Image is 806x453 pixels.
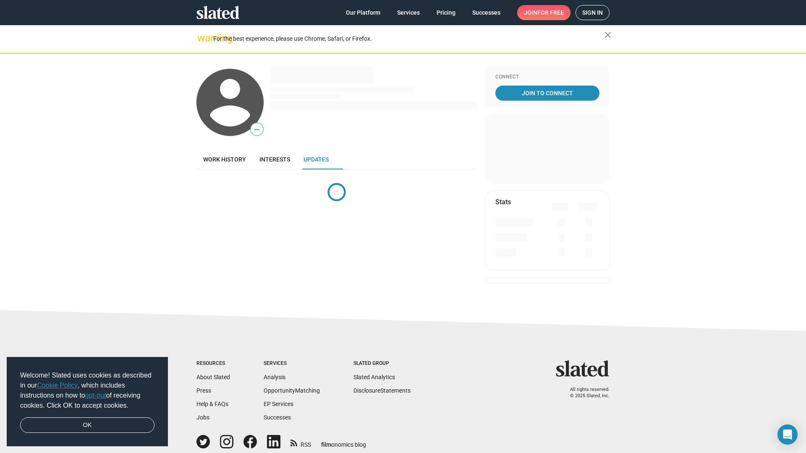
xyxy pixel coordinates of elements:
[304,156,329,163] span: Updates
[197,33,207,43] mat-icon: warning
[196,401,228,407] a: Help & FAQs
[537,5,564,20] span: for free
[495,86,599,101] a: Join To Connect
[353,387,411,394] a: DisclosureStatements
[196,414,209,421] a: Jobs
[346,5,380,20] span: Our Platform
[353,360,411,367] div: Slated Group
[495,198,511,206] mat-card-title: Stats
[37,382,78,389] a: Cookie Policy
[430,5,462,20] a: Pricing
[264,387,320,394] a: OpportunityMatching
[196,374,230,380] a: About Slated
[264,360,320,367] div: Services
[259,156,290,163] span: Interests
[495,74,599,81] div: Connect
[196,360,230,367] div: Resources
[253,149,297,169] a: Interests
[582,5,603,20] span: Sign in
[603,30,613,40] mat-icon: close
[321,434,366,449] a: filmonomics blog
[353,374,395,380] a: Slated Analytics
[777,424,798,445] div: Open Intercom Messenger
[7,357,168,447] div: cookieconsent
[437,5,455,20] span: Pricing
[390,5,427,20] a: Services
[264,401,293,407] a: EP Services
[576,5,610,20] a: Sign in
[20,417,154,433] a: dismiss cookie message
[264,374,285,380] a: Analysis
[466,5,507,20] a: Successes
[561,387,610,399] p: All rights reserved. © 2025 Slated, Inc.
[290,436,311,449] a: RSS
[472,5,500,20] span: Successes
[397,5,420,20] span: Services
[251,124,263,135] span: —
[517,5,570,20] a: Joinfor free
[497,86,598,101] span: Join To Connect
[20,370,154,411] span: Welcome! Slated uses cookies as described in our , which includes instructions on how to of recei...
[524,5,564,20] span: Join
[196,387,211,394] a: Press
[213,33,604,44] div: For the best experience, please use Chrome, Safari, or Firefox.
[264,414,291,421] a: Successes
[85,392,106,399] a: opt-out
[339,5,387,20] a: Our Platform
[203,156,246,163] span: Work history
[297,149,335,169] a: Updates
[321,441,331,448] span: film
[196,149,253,169] a: Work history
